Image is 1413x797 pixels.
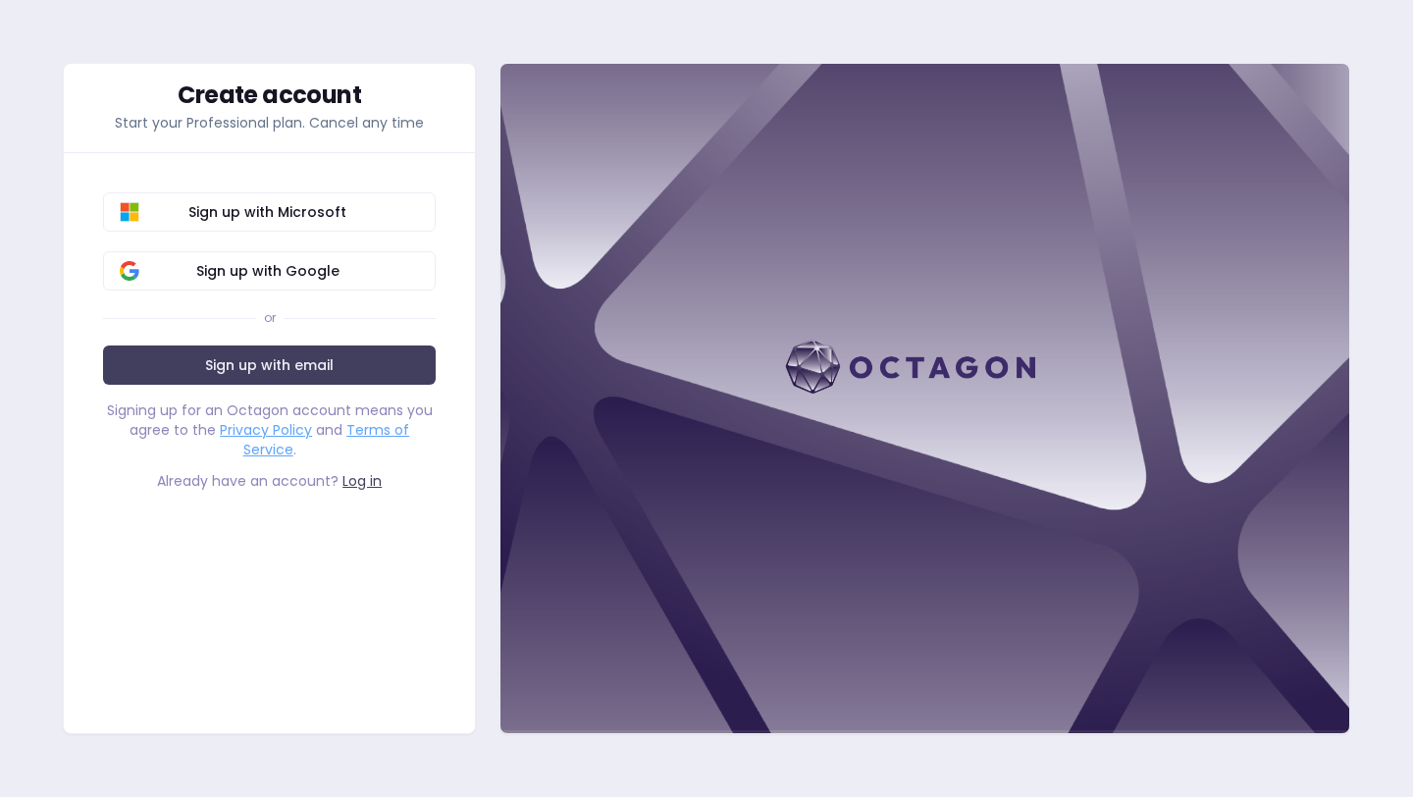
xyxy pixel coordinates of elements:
[220,420,312,440] a: Privacy Policy
[116,261,419,281] span: Sign up with Google
[243,420,410,459] a: Terms of Service
[103,83,436,107] div: Create account
[342,471,382,491] a: Log in
[103,251,436,291] button: Sign up with Google
[103,471,436,491] div: Already have an account?
[103,400,436,459] div: Signing up for an Octagon account means you agree to the and .
[103,192,436,232] button: Sign up with Microsoft
[116,202,419,222] span: Sign up with Microsoft
[103,345,436,385] a: Sign up with email
[264,310,276,326] div: or
[103,113,436,133] p: Start your Professional plan. Cancel any time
